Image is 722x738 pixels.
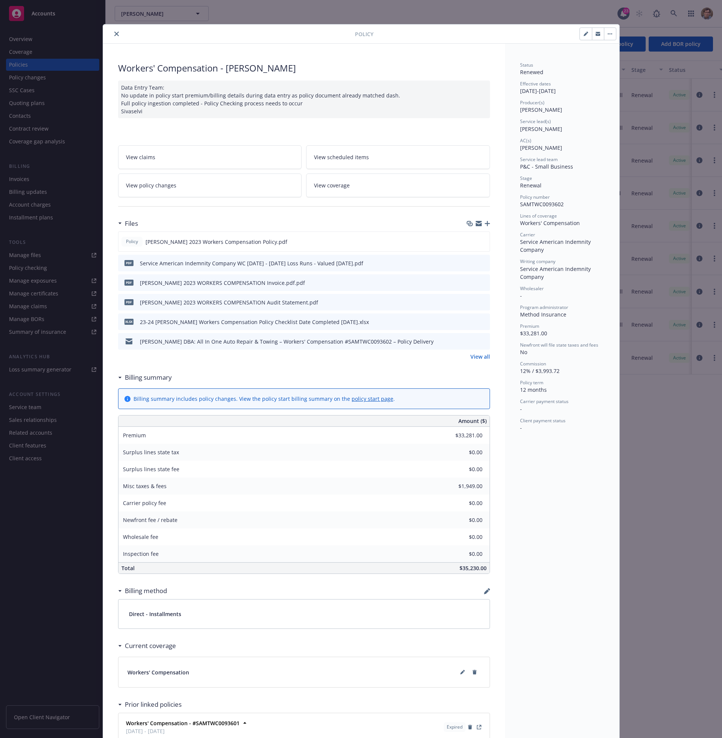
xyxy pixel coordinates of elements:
[123,550,159,557] span: Inspection fee
[520,417,566,424] span: Client payment status
[146,238,287,246] span: [PERSON_NAME] 2023 Workers Compensation Policy.pdf
[520,137,531,144] span: AC(s)
[306,173,490,197] a: View coverage
[480,279,487,287] button: preview file
[127,668,189,676] span: Workers' Compensation
[118,700,182,709] div: Prior linked policies
[480,259,487,267] button: preview file
[124,319,133,324] span: xlsx
[126,720,240,727] strong: Workers' Compensation - #SAMTWC0093601
[124,299,133,305] span: pdf
[118,373,172,382] div: Billing summary
[314,181,350,189] span: View coverage
[112,29,121,38] button: close
[124,238,140,245] span: Policy
[121,565,135,572] span: Total
[123,533,158,540] span: Wholesale fee
[140,279,305,287] div: [PERSON_NAME] 2023 WORKERS COMPENSATION Invoice.pdf.pdf
[140,318,369,326] div: 23-24 [PERSON_NAME] Workers Compensation Policy Checklist Date Completed [DATE].xlsx
[126,727,240,735] span: [DATE] - [DATE]
[520,182,541,189] span: Renewal
[520,386,547,393] span: 12 months
[123,499,166,507] span: Carrier policy fee
[520,398,569,405] span: Carrier payment status
[520,292,522,299] span: -
[520,238,592,253] span: Service American Indemnity Company
[520,81,551,87] span: Effective dates
[520,304,568,310] span: Program administrator
[125,219,138,228] h3: Files
[123,466,179,473] span: Surplus lines state fee
[520,265,592,280] span: Service American Indemnity Company
[140,338,434,345] div: [PERSON_NAME] DBA: All In One Auto Repair & Towing – Workers' Compensation #SAMTWC0093602 – Polic...
[460,565,487,572] span: $35,230.00
[438,514,487,526] input: 0.00
[520,379,543,386] span: Policy term
[520,163,573,170] span: P&C - Small Business
[438,498,487,509] input: 0.00
[306,145,490,169] a: View scheduled items
[480,318,487,326] button: preview file
[438,430,487,441] input: 0.00
[125,700,182,709] h3: Prior linked policies
[520,62,533,68] span: Status
[520,201,564,208] span: SAMTWC0093602
[520,323,539,329] span: Premium
[520,285,544,292] span: Wholesaler
[468,279,474,287] button: download file
[520,144,562,151] span: [PERSON_NAME]
[520,125,562,132] span: [PERSON_NAME]
[520,342,598,348] span: Newfront will file state taxes and fees
[520,106,562,113] span: [PERSON_NAME]
[520,330,547,337] span: $33,281.00
[118,641,176,651] div: Current coverage
[438,531,487,543] input: 0.00
[468,298,474,306] button: download file
[314,153,369,161] span: View scheduled items
[125,373,172,382] h3: Billing summary
[468,259,474,267] button: download file
[480,298,487,306] button: preview file
[520,118,551,125] span: Service lead(s)
[125,586,167,596] h3: Billing method
[126,181,176,189] span: View policy changes
[438,464,487,475] input: 0.00
[520,258,555,265] span: Writing company
[124,280,133,285] span: pdf
[520,99,545,106] span: Producer(s)
[468,338,474,345] button: download file
[438,548,487,560] input: 0.00
[520,194,550,200] span: Policy number
[125,641,176,651] h3: Current coverage
[475,723,484,732] a: View Policy
[123,516,177,523] span: Newfront fee / rebate
[520,213,557,219] span: Lines of coverage
[520,219,604,227] div: Workers' Compensation
[520,424,522,431] span: -
[118,81,490,118] div: Data Entry Team: No update in policy start premium/billing details during data entry as policy do...
[140,298,318,306] div: [PERSON_NAME] 2023 WORKERS COMPENSATION Audit Statement.pdf
[118,62,490,75] div: Workers' Compensation - [PERSON_NAME]
[118,586,167,596] div: Billing method
[355,30,373,38] span: Policy
[520,81,604,95] div: [DATE] - [DATE]
[520,175,532,181] span: Stage
[470,353,490,361] a: View all
[133,395,395,403] div: Billing summary includes policy changes. View the policy start billing summary on the .
[438,481,487,492] input: 0.00
[520,367,560,374] span: 12% / $3,993.72
[520,68,543,76] span: Renewed
[520,348,527,356] span: No
[124,260,133,266] span: pdf
[118,145,302,169] a: View claims
[520,156,558,163] span: Service lead team
[468,318,474,326] button: download file
[118,219,138,228] div: Files
[126,153,155,161] span: View claims
[520,405,522,412] span: -
[118,173,302,197] a: View policy changes
[118,600,490,628] div: Direct - Installments
[123,482,167,490] span: Misc taxes & fees
[480,338,487,345] button: preview file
